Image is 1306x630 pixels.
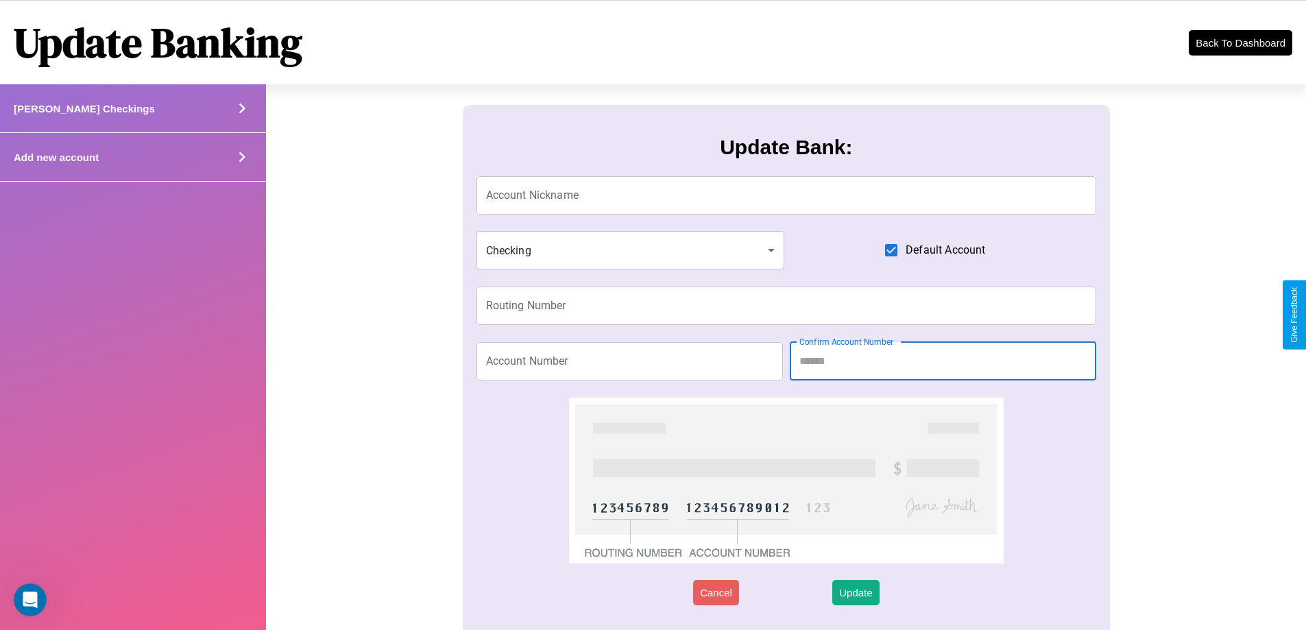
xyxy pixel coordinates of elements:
[569,398,1003,564] img: check
[14,14,302,71] h1: Update Banking
[832,580,879,605] button: Update
[1290,287,1299,343] div: Give Feedback
[14,103,155,114] h4: [PERSON_NAME] Checkings
[1189,30,1292,56] button: Back To Dashboard
[14,152,99,163] h4: Add new account
[476,231,785,269] div: Checking
[799,336,893,348] label: Confirm Account Number
[14,583,47,616] iframe: Intercom live chat
[906,242,985,258] span: Default Account
[720,136,852,159] h3: Update Bank:
[693,580,739,605] button: Cancel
